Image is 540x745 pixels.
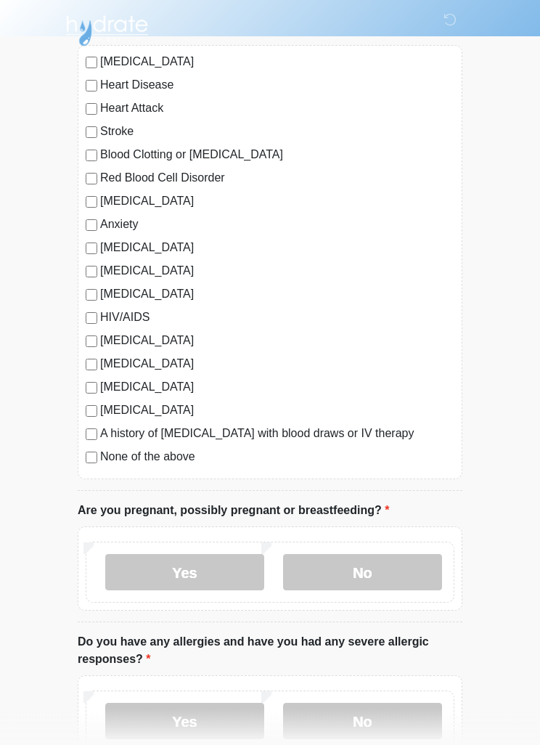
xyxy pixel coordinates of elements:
[100,356,454,373] label: [MEDICAL_DATA]
[86,81,97,92] input: Heart Disease
[100,100,454,118] label: Heart Attack
[100,402,454,420] label: [MEDICAL_DATA]
[86,406,97,418] input: [MEDICAL_DATA]
[100,147,454,164] label: Blood Clotting or [MEDICAL_DATA]
[86,313,97,325] input: HIV/AIDS
[100,379,454,396] label: [MEDICAL_DATA]
[63,11,150,47] img: Hydrate IV Bar - Scottsdale Logo
[86,220,97,232] input: Anxiety
[100,333,454,350] label: [MEDICAL_DATA]
[283,555,442,591] label: No
[100,240,454,257] label: [MEDICAL_DATA]
[100,170,454,187] label: Red Blood Cell Disorder
[86,57,97,69] input: [MEDICAL_DATA]
[86,336,97,348] input: [MEDICAL_DATA]
[100,286,454,304] label: [MEDICAL_DATA]
[100,77,454,94] label: Heart Disease
[100,193,454,211] label: [MEDICAL_DATA]
[78,634,462,669] label: Do you have any allergies and have you had any severe allergic responses?
[100,309,454,327] label: HIV/AIDS
[86,104,97,115] input: Heart Attack
[78,502,389,520] label: Are you pregnant, possibly pregnant or breastfeeding?
[100,216,454,234] label: Anxiety
[86,359,97,371] input: [MEDICAL_DATA]
[86,266,97,278] input: [MEDICAL_DATA]
[100,54,454,71] label: [MEDICAL_DATA]
[86,174,97,185] input: Red Blood Cell Disorder
[100,449,454,466] label: None of the above
[86,383,97,394] input: [MEDICAL_DATA]
[100,426,454,443] label: A history of [MEDICAL_DATA] with blood draws or IV therapy
[283,704,442,740] label: No
[86,290,97,301] input: [MEDICAL_DATA]
[86,452,97,464] input: None of the above
[86,197,97,208] input: [MEDICAL_DATA]
[100,123,454,141] label: Stroke
[100,263,454,280] label: [MEDICAL_DATA]
[86,150,97,162] input: Blood Clotting or [MEDICAL_DATA]
[86,127,97,139] input: Stroke
[105,704,264,740] label: Yes
[86,243,97,255] input: [MEDICAL_DATA]
[105,555,264,591] label: Yes
[86,429,97,441] input: A history of [MEDICAL_DATA] with blood draws or IV therapy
